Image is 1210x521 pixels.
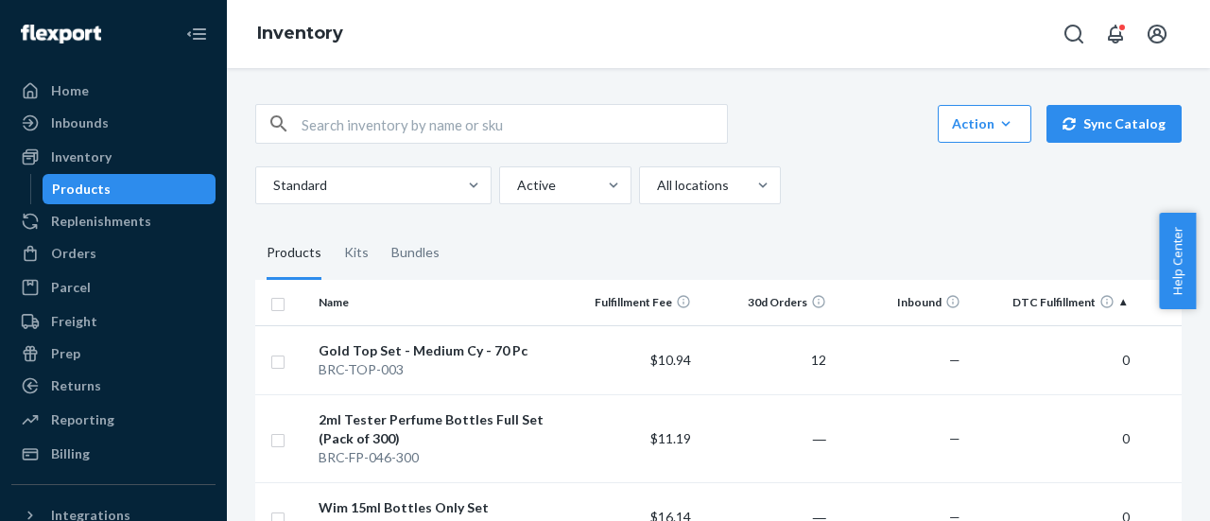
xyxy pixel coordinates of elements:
[11,142,216,172] a: Inventory
[21,25,101,43] img: Flexport logo
[242,7,358,61] ol: breadcrumbs
[319,360,556,379] div: BRC-TOP-003
[311,280,563,325] th: Name
[51,376,101,395] div: Returns
[51,148,112,166] div: Inventory
[11,439,216,469] a: Billing
[51,278,91,297] div: Parcel
[11,76,216,106] a: Home
[271,176,273,195] input: Standard
[11,272,216,303] a: Parcel
[938,105,1031,143] button: Action
[319,410,556,448] div: 2ml Tester Perfume Bottles Full Set (Pack of 300)
[51,212,151,231] div: Replenishments
[51,113,109,132] div: Inbounds
[344,227,369,280] div: Kits
[11,238,216,269] a: Orders
[834,280,969,325] th: Inbound
[699,394,834,482] td: ―
[51,244,96,263] div: Orders
[391,227,440,280] div: Bundles
[949,430,960,446] span: —
[51,312,97,331] div: Freight
[1097,15,1134,53] button: Open notifications
[650,352,691,368] span: $10.94
[11,108,216,138] a: Inbounds
[51,444,90,463] div: Billing
[564,280,700,325] th: Fulfillment Fee
[302,105,727,143] input: Search inventory by name or sku
[699,280,834,325] th: 30d Orders
[650,430,691,446] span: $11.19
[43,174,216,204] a: Products
[11,371,216,401] a: Returns
[11,306,216,337] a: Freight
[52,180,111,199] div: Products
[267,227,321,280] div: Products
[11,405,216,435] a: Reporting
[319,498,556,517] div: Wim 15ml Bottles Only Set
[968,325,1136,394] td: 0
[11,339,216,369] a: Prep
[952,114,1017,133] div: Action
[515,176,517,195] input: Active
[968,394,1136,482] td: 0
[949,352,960,368] span: —
[1055,15,1093,53] button: Open Search Box
[968,280,1136,325] th: DTC Fulfillment
[1159,213,1196,309] button: Help Center
[1046,105,1182,143] button: Sync Catalog
[178,15,216,53] button: Close Navigation
[655,176,657,195] input: All locations
[257,23,343,43] a: Inventory
[319,448,556,467] div: BRC-FP-046-300
[699,325,834,394] td: 12
[51,81,89,100] div: Home
[11,206,216,236] a: Replenishments
[51,410,114,429] div: Reporting
[319,341,556,360] div: Gold Top Set - Medium Cy - 70 Pc
[51,344,80,363] div: Prep
[1138,15,1176,53] button: Open account menu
